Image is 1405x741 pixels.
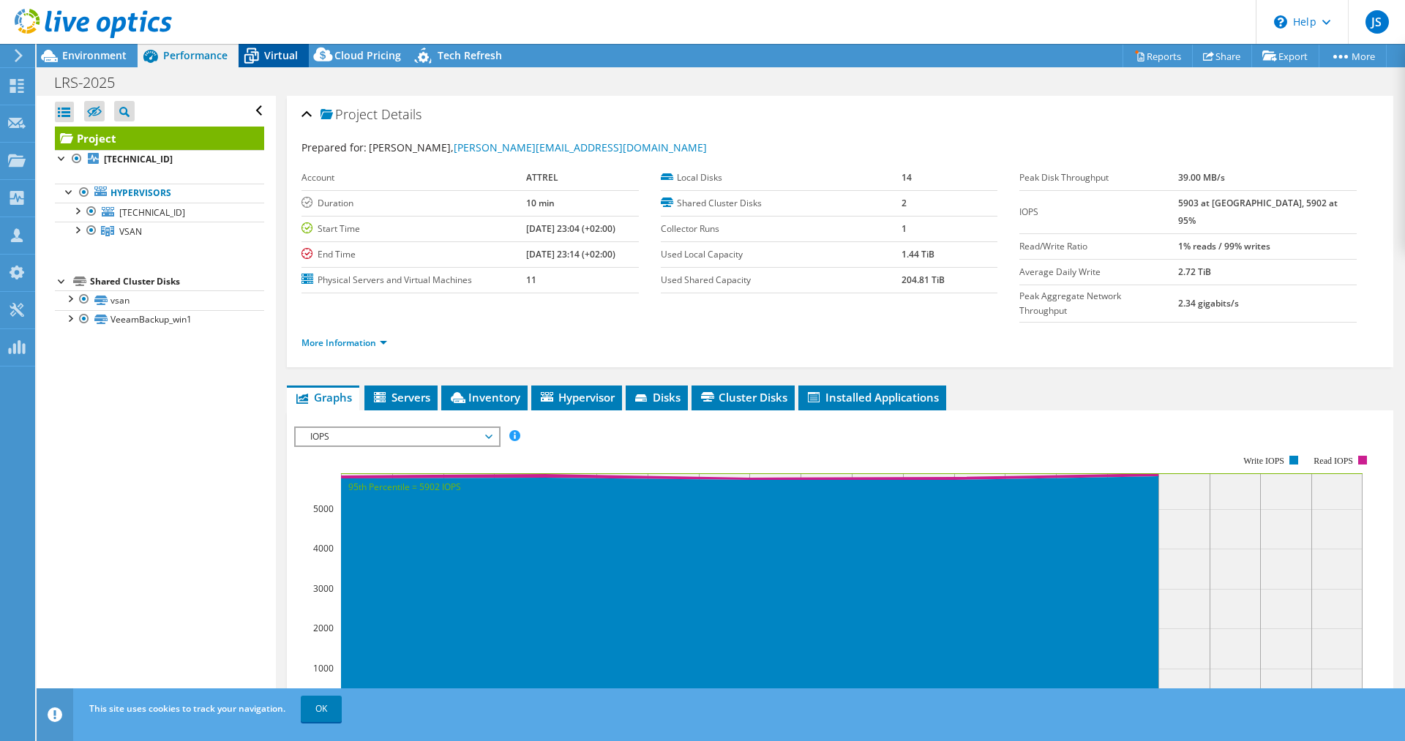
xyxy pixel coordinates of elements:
label: Start Time [301,222,526,236]
span: Details [381,105,421,123]
text: 2000 [313,622,334,634]
label: Peak Aggregate Network Throughput [1019,289,1177,318]
b: 2.72 TiB [1178,266,1211,278]
span: Inventory [449,390,520,405]
a: VeeamBackup_win1 [55,310,264,329]
span: Installed Applications [806,390,939,405]
span: [TECHNICAL_ID] [119,206,185,219]
span: Tech Refresh [438,48,502,62]
b: [DATE] 23:14 (+02:00) [526,248,615,260]
b: ATTREL [526,171,558,184]
a: vsan [55,290,264,309]
label: Average Daily Write [1019,265,1177,279]
span: Hypervisor [539,390,615,405]
label: Used Shared Capacity [661,273,902,287]
span: Disks [633,390,681,405]
span: [PERSON_NAME], [369,140,707,154]
svg: \n [1274,15,1287,29]
label: End Time [301,247,526,262]
label: IOPS [1019,205,1177,219]
b: 14 [902,171,912,184]
a: More Information [301,336,387,349]
b: 1 [902,222,907,235]
label: Account [301,170,526,185]
a: [TECHNICAL_ID] [55,150,264,169]
b: [DATE] 23:04 (+02:00) [526,222,615,235]
span: Cluster Disks [699,390,787,405]
a: Hypervisors [55,184,264,203]
label: Physical Servers and Virtual Machines [301,273,526,287]
a: Reports [1123,45,1193,67]
label: Used Local Capacity [661,247,902,262]
text: 95th Percentile = 5902 IOPS [348,481,461,493]
a: OK [301,696,342,722]
span: Environment [62,48,127,62]
span: Servers [372,390,430,405]
label: Prepared for: [301,140,367,154]
a: [TECHNICAL_ID] [55,203,264,222]
a: VSAN [55,222,264,241]
text: Read IOPS [1314,456,1354,466]
span: Cloud Pricing [334,48,401,62]
span: VSAN [119,225,142,238]
span: JS [1365,10,1389,34]
span: IOPS [303,428,491,445]
a: Export [1251,45,1319,67]
b: [TECHNICAL_ID] [104,153,173,165]
b: 5903 at [GEOGRAPHIC_DATA], 5902 at 95% [1178,197,1338,227]
b: 11 [526,274,536,286]
text: 3000 [313,582,334,595]
div: Shared Cluster Disks [90,273,264,290]
text: 5000 [313,503,334,515]
text: Write IOPS [1243,456,1284,466]
a: Share [1192,45,1252,67]
label: Local Disks [661,170,902,185]
b: 10 min [526,197,555,209]
label: Peak Disk Throughput [1019,170,1177,185]
span: Graphs [294,390,352,405]
b: 1.44 TiB [902,248,934,260]
a: Project [55,127,264,150]
label: Read/Write Ratio [1019,239,1177,254]
b: 2.34 gigabits/s [1178,297,1239,309]
b: 39.00 MB/s [1178,171,1225,184]
b: 204.81 TiB [902,274,945,286]
b: 1% reads / 99% writes [1178,240,1270,252]
text: 1000 [313,662,334,674]
a: [PERSON_NAME][EMAIL_ADDRESS][DOMAIN_NAME] [454,140,707,154]
label: Shared Cluster Disks [661,196,902,211]
span: Project [321,108,378,122]
span: Performance [163,48,228,62]
label: Collector Runs [661,222,902,236]
span: Virtual [264,48,298,62]
text: 4000 [313,542,334,554]
span: This site uses cookies to track your navigation. [89,702,285,715]
a: More [1319,45,1387,67]
label: Duration [301,196,526,211]
h1: LRS-2025 [48,75,138,91]
b: 2 [902,197,907,209]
